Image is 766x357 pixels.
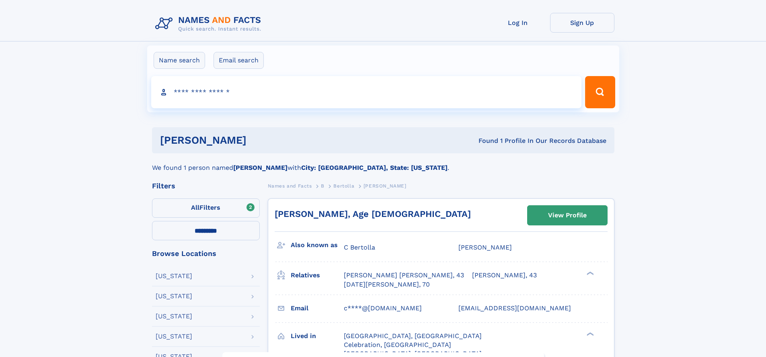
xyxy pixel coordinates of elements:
a: B [321,181,324,191]
h1: [PERSON_NAME] [160,135,363,145]
span: [EMAIL_ADDRESS][DOMAIN_NAME] [458,304,571,312]
div: ❯ [585,331,594,336]
label: Name search [154,52,205,69]
span: C Bertolla [344,244,375,251]
button: Search Button [585,76,615,108]
img: Logo Names and Facts [152,13,268,35]
div: View Profile [548,206,587,225]
a: View Profile [528,206,607,225]
span: [PERSON_NAME] [458,244,512,251]
a: Names and Facts [268,181,312,191]
h3: Lived in [291,329,344,343]
div: [US_STATE] [156,273,192,279]
div: ❯ [585,271,594,276]
div: Filters [152,182,260,190]
span: Celebration, [GEOGRAPHIC_DATA] [344,341,451,349]
b: City: [GEOGRAPHIC_DATA], State: [US_STATE] [301,164,448,171]
h3: Relatives [291,268,344,282]
label: Filters [152,198,260,218]
a: [PERSON_NAME] [PERSON_NAME], 43 [344,271,464,280]
a: [PERSON_NAME], Age [DEMOGRAPHIC_DATA] [275,209,471,219]
span: [PERSON_NAME] [363,183,407,189]
a: [DATE][PERSON_NAME], 70 [344,280,430,289]
div: Found 1 Profile In Our Records Database [362,136,606,145]
span: [GEOGRAPHIC_DATA], [GEOGRAPHIC_DATA] [344,332,482,340]
span: Bertolla [333,183,354,189]
input: search input [151,76,582,108]
label: Email search [214,52,264,69]
div: Browse Locations [152,250,260,257]
a: Sign Up [550,13,614,33]
span: B [321,183,324,189]
a: [PERSON_NAME], 43 [472,271,537,280]
div: We found 1 person named with . [152,153,614,173]
div: [US_STATE] [156,313,192,320]
span: All [191,204,199,211]
div: [US_STATE] [156,293,192,299]
div: [US_STATE] [156,333,192,340]
h3: Also known as [291,238,344,252]
h3: Email [291,301,344,315]
a: Log In [486,13,550,33]
b: [PERSON_NAME] [233,164,288,171]
a: Bertolla [333,181,354,191]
